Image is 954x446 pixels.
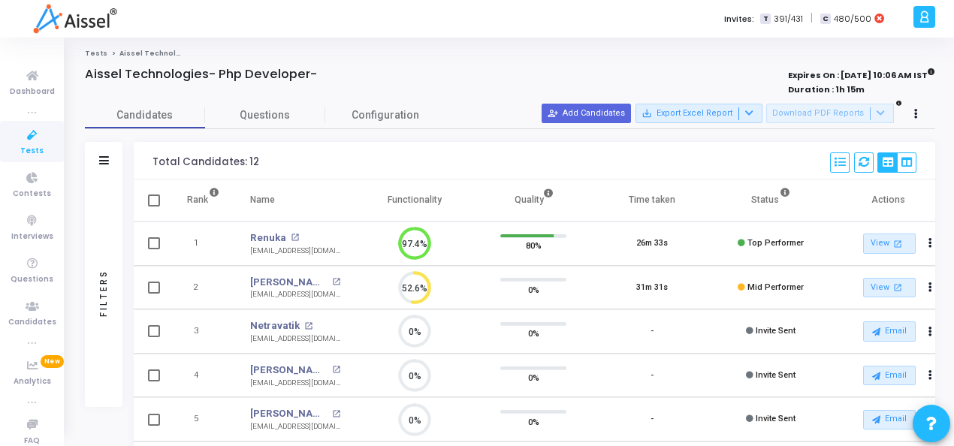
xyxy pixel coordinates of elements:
span: Contests [13,188,51,200]
span: Analytics [14,375,51,388]
span: 480/500 [834,13,871,26]
div: Filters [97,210,110,375]
div: Name [250,191,275,208]
div: - [651,369,654,382]
th: Functionality [355,179,474,221]
span: Interviews [11,231,53,243]
div: [EMAIL_ADDRESS][DOMAIN_NAME] [250,246,340,257]
a: Renuka [250,231,286,246]
span: 391/431 [774,13,803,26]
mat-icon: person_add_alt [548,108,558,119]
span: Questions [205,107,325,123]
span: 0% [528,326,539,341]
mat-icon: open_in_new [332,366,340,374]
td: 2 [171,266,235,310]
div: [EMAIL_ADDRESS][DOMAIN_NAME] [250,333,340,345]
span: 0% [528,414,539,429]
td: 5 [171,397,235,441]
div: [EMAIL_ADDRESS][DOMAIN_NAME] [250,421,340,432]
mat-icon: open_in_new [332,410,340,418]
button: Email [863,366,916,385]
iframe: Chat [629,38,946,367]
a: [PERSON_NAME] [250,275,328,290]
span: Configuration [352,107,419,123]
span: Candidates [8,316,56,329]
td: 1 [171,221,235,266]
h4: Aissel Technologies- Php Developer- [85,67,317,82]
span: Aissel Technologies- Php Developer- [119,49,265,58]
span: New [41,355,64,368]
mat-icon: open_in_new [332,278,340,286]
div: - [651,413,654,426]
mat-icon: open_in_new [304,322,312,330]
span: 0% [528,370,539,385]
button: Actions [920,365,941,386]
label: Invites: [724,13,754,26]
a: Tests [85,49,107,58]
td: 4 [171,354,235,398]
a: [PERSON_NAME] [250,406,328,421]
span: Candidates [85,107,205,123]
a: [PERSON_NAME] [250,363,328,378]
nav: breadcrumb [85,49,935,59]
div: Total Candidates: 12 [152,156,259,168]
span: Invite Sent [756,414,796,423]
div: [EMAIL_ADDRESS][DOMAIN_NAME] [250,289,340,300]
td: 3 [171,309,235,354]
th: Quality [474,179,593,221]
th: Rank [171,179,235,221]
span: T [760,14,770,25]
span: 80% [526,238,542,253]
button: Add Candidates [542,104,631,123]
button: Email [863,410,916,429]
span: | [811,11,813,26]
mat-icon: open_in_new [291,234,299,242]
span: Questions [11,273,53,286]
span: Tests [20,145,44,158]
span: C [820,14,830,25]
a: Netravatik [250,318,300,333]
span: Invite Sent [756,370,796,380]
img: logo [33,4,116,34]
div: [EMAIL_ADDRESS][DOMAIN_NAME] [250,378,340,389]
span: 0% [528,282,539,297]
span: Dashboard [10,86,55,98]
